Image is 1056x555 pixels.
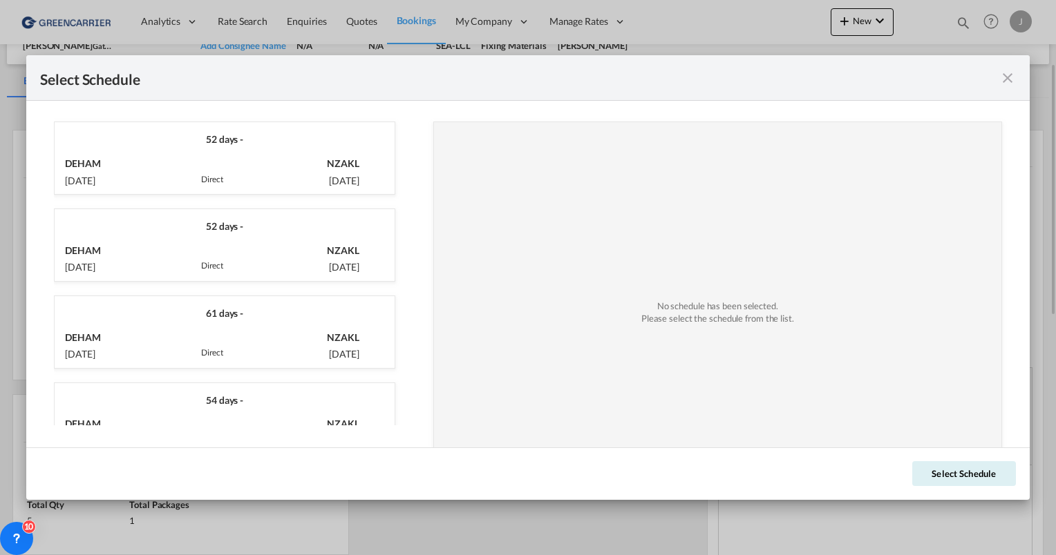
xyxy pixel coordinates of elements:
[54,382,395,456] div: 54 days -DEHAM[DATE] DirectNZAKL[DATE]
[65,417,101,431] p: DEHAM
[54,121,395,195] div: 52 days -DEHAM[DATE] DirectNZAKL[DATE]
[327,157,359,171] p: NZAKL
[329,347,359,361] p: [DATE]
[201,347,223,358] span: Direct
[54,295,395,369] div: 61 days -DEHAM[DATE] DirectNZAKL[DATE]
[329,260,359,274] p: [DATE]
[55,383,395,407] div: 54 days -
[201,174,223,184] span: Direct
[912,461,1016,486] button: Select Schedule
[14,14,299,28] body: WYSIWYG-Editor, editor2
[55,296,395,320] div: 61 days -
[327,244,359,257] p: NZAKL
[641,312,794,324] div: Please select the schedule from the list.
[999,70,1016,86] md-icon: icon-close m-0 fg-AAA8AD cursor
[327,417,359,431] p: NZAKL
[40,69,918,86] div: Select Schedule
[329,174,359,188] p: [DATE]
[657,300,778,312] div: No schedule has been selected.
[201,260,223,271] span: Direct
[54,208,395,282] div: 52 days -DEHAM[DATE] DirectNZAKL[DATE]
[55,209,395,233] div: 52 days -
[65,174,95,188] p: [DATE]
[65,157,101,171] p: DEHAM
[55,122,395,146] div: 52 days -
[65,347,95,361] p: [DATE]
[26,55,1030,499] md-dialog: Select Schedule 52 ...
[65,244,101,257] p: DEHAM
[65,260,95,274] p: [DATE]
[327,331,359,344] p: NZAKL
[65,331,101,344] p: DEHAM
